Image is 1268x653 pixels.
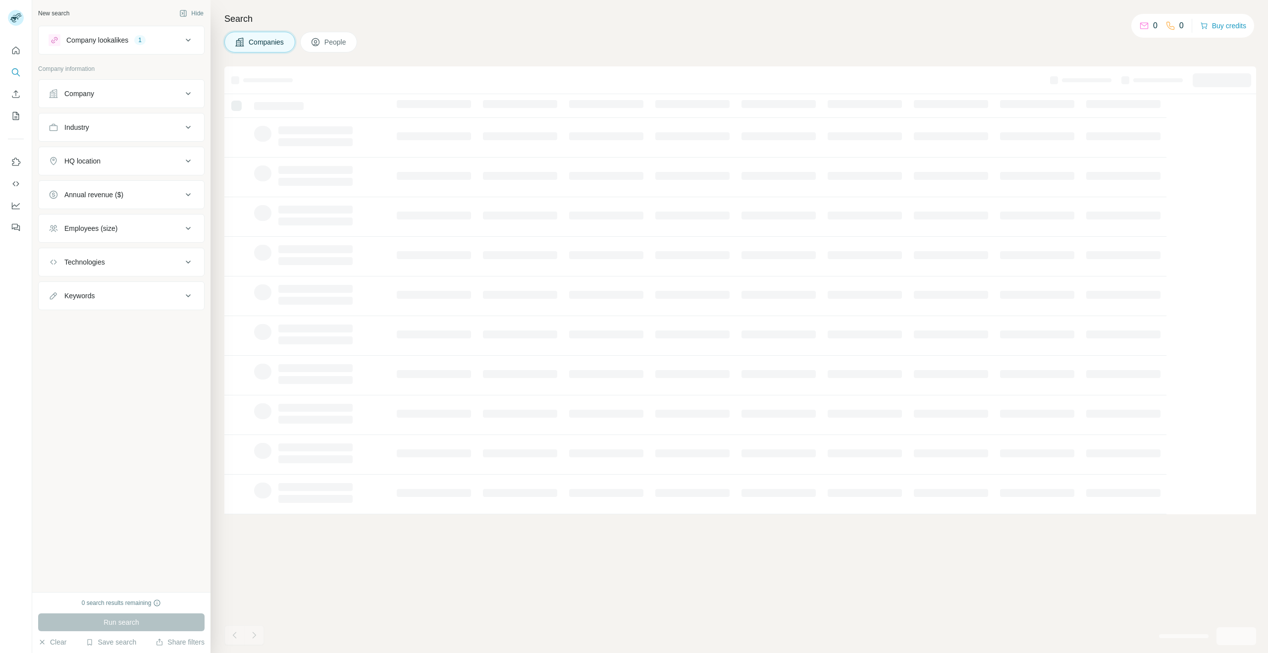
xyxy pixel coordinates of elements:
p: 0 [1153,20,1158,32]
button: Keywords [39,284,204,308]
div: Company lookalikes [66,35,128,45]
div: Keywords [64,291,95,301]
div: Company [64,89,94,99]
button: Technologies [39,250,204,274]
button: Annual revenue ($) [39,183,204,207]
button: Hide [172,6,211,21]
button: Use Surfe on LinkedIn [8,153,24,171]
div: New search [38,9,69,18]
div: Annual revenue ($) [64,190,123,200]
button: Employees (size) [39,217,204,240]
div: 1 [134,36,146,45]
div: Technologies [64,257,105,267]
button: Dashboard [8,197,24,215]
button: Search [8,63,24,81]
button: Clear [38,637,66,647]
button: Use Surfe API [8,175,24,193]
div: HQ location [64,156,101,166]
button: Company [39,82,204,106]
button: HQ location [39,149,204,173]
button: Industry [39,115,204,139]
button: Buy credits [1200,19,1246,33]
span: People [324,37,347,47]
p: Company information [38,64,205,73]
button: Share filters [156,637,205,647]
button: Enrich CSV [8,85,24,103]
div: 0 search results remaining [82,599,161,607]
button: Feedback [8,218,24,236]
button: Save search [86,637,136,647]
div: Employees (size) [64,223,117,233]
button: Company lookalikes1 [39,28,204,52]
button: Quick start [8,42,24,59]
span: Companies [249,37,285,47]
div: Industry [64,122,89,132]
p: 0 [1179,20,1184,32]
h4: Search [224,12,1256,26]
button: My lists [8,107,24,125]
